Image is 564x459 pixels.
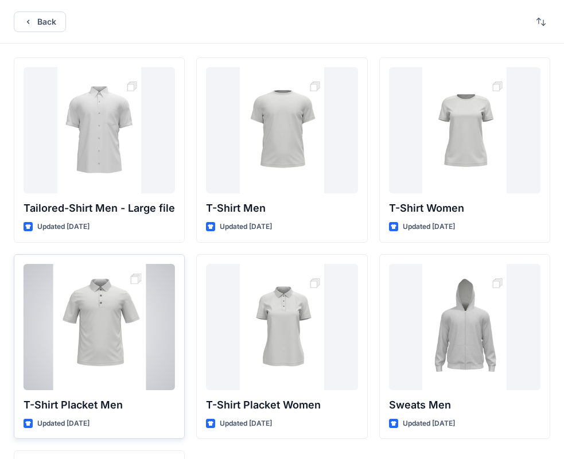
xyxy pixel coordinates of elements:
[206,264,357,390] a: T-Shirt Placket Women
[37,221,90,233] p: Updated [DATE]
[206,397,357,413] p: T-Shirt Placket Women
[14,11,66,32] button: Back
[403,418,455,430] p: Updated [DATE]
[389,200,540,216] p: T-Shirt Women
[37,418,90,430] p: Updated [DATE]
[220,418,272,430] p: Updated [DATE]
[389,67,540,193] a: T-Shirt Women
[206,67,357,193] a: T-Shirt Men
[220,221,272,233] p: Updated [DATE]
[206,200,357,216] p: T-Shirt Men
[24,264,175,390] a: T-Shirt Placket Men
[24,200,175,216] p: Tailored-Shirt Men - Large file
[389,264,540,390] a: Sweats Men
[389,397,540,413] p: Sweats Men
[24,397,175,413] p: T-Shirt Placket Men
[24,67,175,193] a: Tailored-Shirt Men - Large file
[403,221,455,233] p: Updated [DATE]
